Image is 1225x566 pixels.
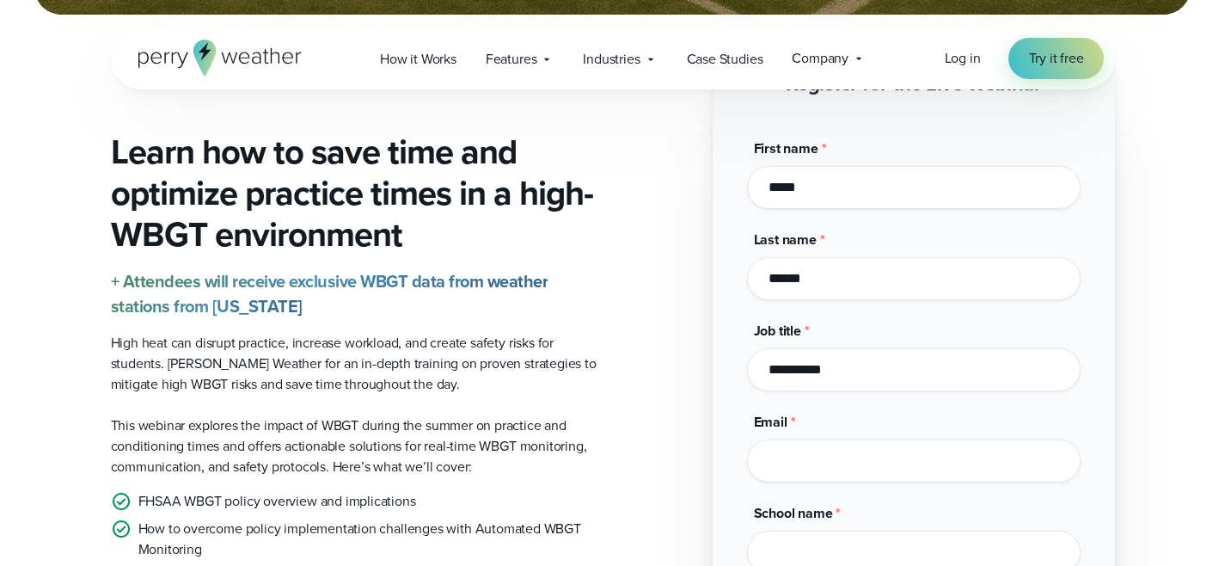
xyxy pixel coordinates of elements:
span: How it Works [380,49,456,70]
span: Log in [945,48,981,68]
strong: + Attendees will receive exclusive WBGT data from weather stations from [US_STATE] [111,268,548,319]
span: Job title [754,321,801,341]
p: This webinar explores the impact of WBGT during the summer on practice and conditioning times and... [111,415,599,477]
a: Log in [945,48,981,69]
span: Last name [754,230,817,249]
span: Case Studies [687,49,763,70]
span: Company [792,48,848,69]
span: Features [486,49,537,70]
h3: Learn how to save time and optimize practice times in a high-WBGT environment [111,132,599,255]
a: Case Studies [672,41,778,77]
span: School name [754,503,833,523]
a: How it Works [365,41,471,77]
a: Try it free [1008,38,1105,79]
span: Industries [583,49,640,70]
p: How to overcome policy implementation challenges with Automated WBGT Monitoring [138,519,599,560]
p: FHSAA WBGT policy overview and implications [138,491,416,512]
span: Try it free [1029,48,1084,69]
p: High heat can disrupt practice, increase workload, and create safety risks for students. [PERSON_... [111,333,599,395]
span: Email [754,412,787,432]
span: First name [754,138,818,158]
